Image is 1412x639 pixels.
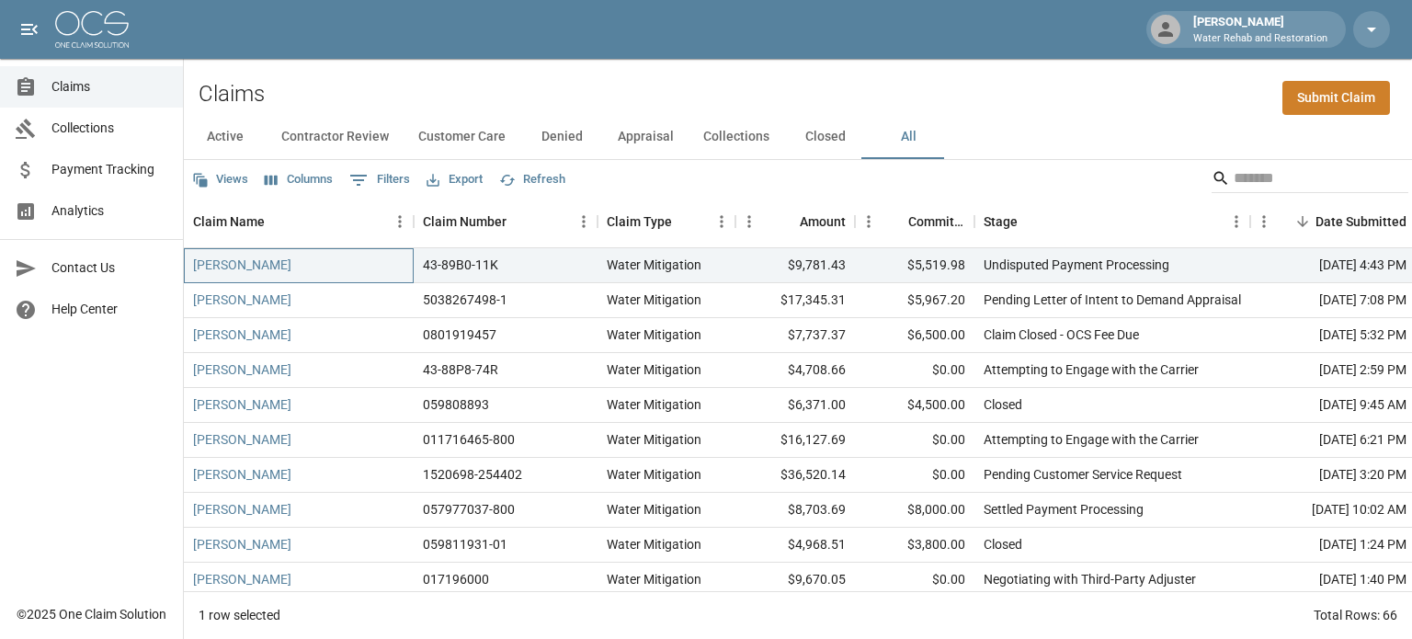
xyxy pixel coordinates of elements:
[1314,606,1397,624] div: Total Rows: 66
[1250,208,1278,235] button: Menu
[1290,209,1315,234] button: Sort
[17,605,166,623] div: © 2025 One Claim Solution
[51,77,168,97] span: Claims
[735,388,855,423] div: $6,371.00
[51,119,168,138] span: Collections
[855,248,974,283] div: $5,519.98
[199,81,265,108] h2: Claims
[193,395,291,414] a: [PERSON_NAME]
[51,160,168,179] span: Payment Tracking
[603,115,689,159] button: Appraisal
[345,165,415,195] button: Show filters
[855,528,974,563] div: $3,800.00
[193,570,291,588] a: [PERSON_NAME]
[607,360,701,379] div: Water Mitigation
[735,318,855,353] div: $7,737.37
[598,196,735,247] div: Claim Type
[735,353,855,388] div: $4,708.66
[735,493,855,528] div: $8,703.69
[1186,13,1335,46] div: [PERSON_NAME]
[184,115,1412,159] div: dynamic tabs
[51,201,168,221] span: Analytics
[607,256,701,274] div: Water Mitigation
[855,423,974,458] div: $0.00
[414,196,598,247] div: Claim Number
[855,208,882,235] button: Menu
[855,196,974,247] div: Committed Amount
[607,430,701,449] div: Water Mitigation
[1212,164,1408,197] div: Search
[974,196,1250,247] div: Stage
[607,395,701,414] div: Water Mitigation
[507,209,532,234] button: Sort
[520,115,603,159] button: Denied
[607,196,672,247] div: Claim Type
[708,208,735,235] button: Menu
[1193,31,1327,47] p: Water Rehab and Restoration
[908,196,965,247] div: Committed Amount
[984,500,1144,519] div: Settled Payment Processing
[984,325,1139,344] div: Claim Closed - OCS Fee Due
[672,209,698,234] button: Sort
[188,165,253,194] button: Views
[855,353,974,388] div: $0.00
[193,325,291,344] a: [PERSON_NAME]
[260,165,337,194] button: Select columns
[1315,196,1406,247] div: Date Submitted
[984,570,1196,588] div: Negotiating with Third-Party Adjuster
[984,535,1022,553] div: Closed
[774,209,800,234] button: Sort
[193,500,291,519] a: [PERSON_NAME]
[193,465,291,484] a: [PERSON_NAME]
[193,360,291,379] a: [PERSON_NAME]
[784,115,867,159] button: Closed
[51,300,168,319] span: Help Center
[735,458,855,493] div: $36,520.14
[855,563,974,598] div: $0.00
[607,535,701,553] div: Water Mitigation
[882,209,908,234] button: Sort
[495,165,570,194] button: Refresh
[55,11,129,48] img: ocs-logo-white-transparent.png
[800,196,846,247] div: Amount
[607,465,701,484] div: Water Mitigation
[11,11,48,48] button: open drawer
[193,535,291,553] a: [PERSON_NAME]
[51,258,168,278] span: Contact Us
[265,209,290,234] button: Sort
[855,388,974,423] div: $4,500.00
[570,208,598,235] button: Menu
[423,291,507,309] div: 5038267498-1
[193,291,291,309] a: [PERSON_NAME]
[386,208,414,235] button: Menu
[735,248,855,283] div: $9,781.43
[867,115,950,159] button: All
[423,430,515,449] div: 011716465-800
[984,395,1022,414] div: Closed
[735,208,763,235] button: Menu
[855,458,974,493] div: $0.00
[689,115,784,159] button: Collections
[423,465,522,484] div: 1520698-254402
[735,196,855,247] div: Amount
[423,256,498,274] div: 43-89B0-11K
[735,528,855,563] div: $4,968.51
[193,430,291,449] a: [PERSON_NAME]
[267,115,404,159] button: Contractor Review
[855,318,974,353] div: $6,500.00
[607,325,701,344] div: Water Mitigation
[184,115,267,159] button: Active
[423,570,489,588] div: 017196000
[423,196,507,247] div: Claim Number
[193,256,291,274] a: [PERSON_NAME]
[735,423,855,458] div: $16,127.69
[423,325,496,344] div: 0801919457
[1223,208,1250,235] button: Menu
[984,291,1241,309] div: Pending Letter of Intent to Demand Appraisal
[423,535,507,553] div: 059811931-01
[607,570,701,588] div: Water Mitigation
[984,465,1182,484] div: Pending Customer Service Request
[423,500,515,519] div: 057977037-800
[423,395,489,414] div: 059808893
[984,196,1018,247] div: Stage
